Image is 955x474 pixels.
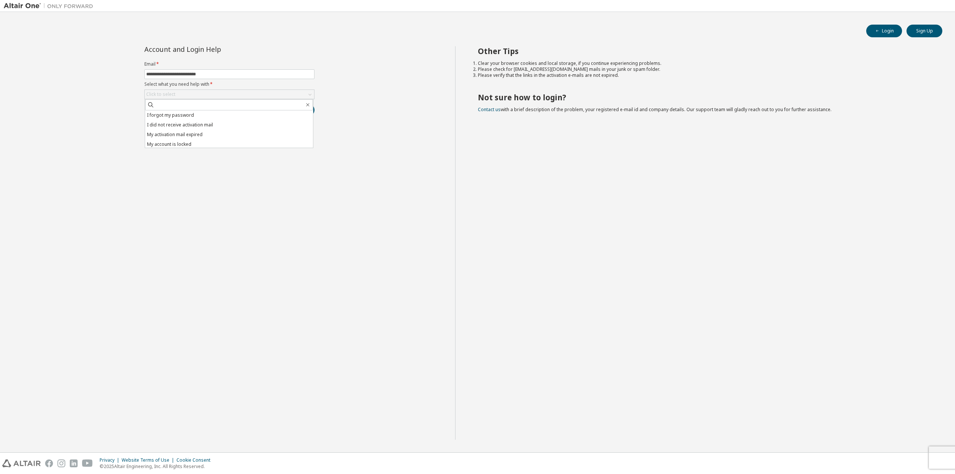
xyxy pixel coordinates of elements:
img: facebook.svg [45,459,53,467]
a: Contact us [478,106,501,113]
img: Altair One [4,2,97,10]
div: Privacy [100,457,122,463]
div: Account and Login Help [144,46,281,52]
div: Website Terms of Use [122,457,176,463]
div: Cookie Consent [176,457,215,463]
li: Please verify that the links in the activation e-mails are not expired. [478,72,929,78]
img: linkedin.svg [70,459,78,467]
div: Click to select [145,90,314,99]
label: Select what you need help with [144,81,314,87]
li: I forgot my password [145,110,313,120]
img: youtube.svg [82,459,93,467]
p: © 2025 Altair Engineering, Inc. All Rights Reserved. [100,463,215,470]
li: Please check for [EMAIL_ADDRESS][DOMAIN_NAME] mails in your junk or spam folder. [478,66,929,72]
li: Clear your browser cookies and local storage, if you continue experiencing problems. [478,60,929,66]
span: with a brief description of the problem, your registered e-mail id and company details. Our suppo... [478,106,832,113]
button: Sign Up [907,25,942,37]
img: instagram.svg [57,459,65,467]
img: altair_logo.svg [2,459,41,467]
h2: Not sure how to login? [478,92,929,102]
div: Click to select [146,91,175,97]
h2: Other Tips [478,46,929,56]
label: Email [144,61,314,67]
button: Login [866,25,902,37]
